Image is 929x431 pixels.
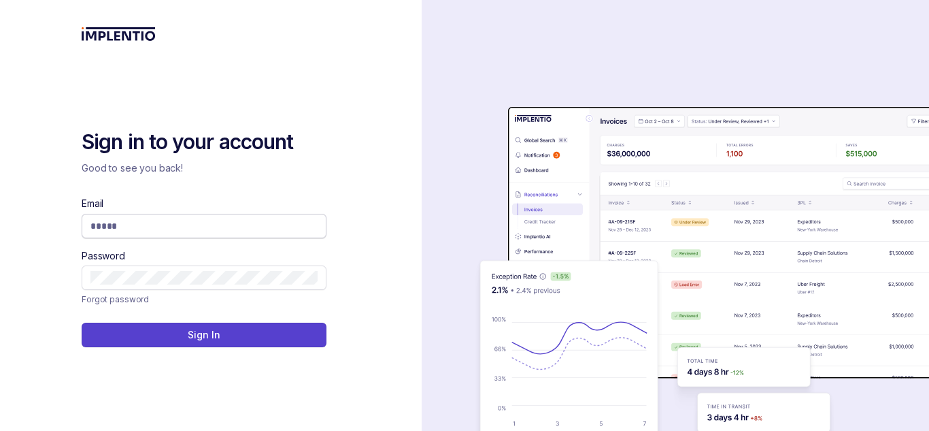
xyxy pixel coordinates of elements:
[82,293,149,306] a: Link Forgot password
[82,129,326,156] h2: Sign in to your account
[82,249,125,263] label: Password
[82,27,156,41] img: logo
[82,161,326,175] p: Good to see you back!
[82,293,149,306] p: Forgot password
[82,197,103,210] label: Email
[188,328,220,342] p: Sign In
[82,323,326,347] button: Sign In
